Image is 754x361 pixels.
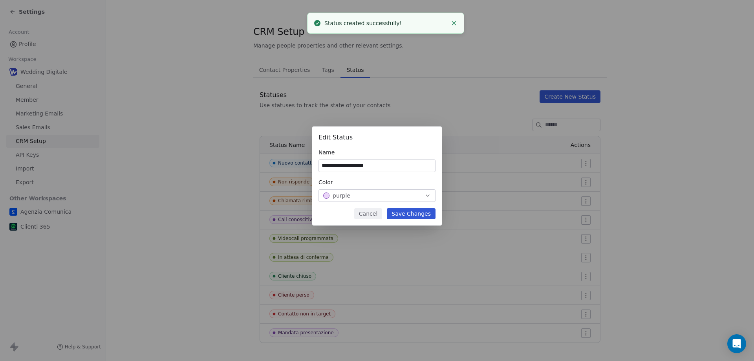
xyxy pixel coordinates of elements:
[318,178,436,186] div: Color
[333,192,350,200] span: purple
[318,133,436,142] div: Edit Status
[318,189,436,202] button: purple
[387,208,436,219] button: Save Changes
[324,19,447,27] div: Status created successfully!
[449,18,459,28] button: Close toast
[354,208,382,219] button: Cancel
[318,148,436,156] div: Name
